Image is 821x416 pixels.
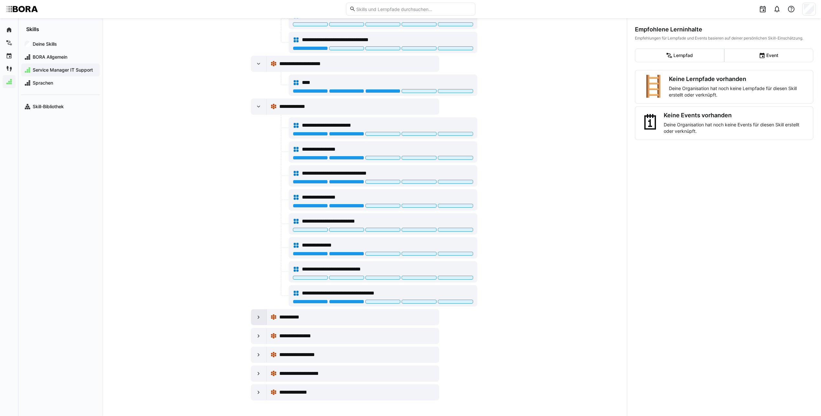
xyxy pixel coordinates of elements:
[32,80,96,86] span: Sprachen
[635,36,813,41] div: Empfehlungen für Lernpfade und Events basieren auf deiner persönlichen Skill-Einschätzung.
[640,75,666,98] div: 🪜
[669,75,808,83] h3: Keine Lernpfade vorhanden
[635,26,813,33] div: Empfohlene Lerninhalte
[669,85,808,98] p: Deine Organisation hat noch keine Lernpfade für diesen Skill erstellt oder verknüpft.
[635,49,724,62] eds-button-option: Lernpfad
[724,49,814,62] eds-button-option: Event
[356,6,472,12] input: Skills und Lernpfade durchsuchen…
[640,112,661,134] div: 🗓
[32,54,96,60] span: BORA Allgemein
[32,67,96,73] span: Service Manager IT Support
[664,112,808,119] h3: Keine Events vorhanden
[664,121,808,134] p: Deine Organisation hat noch keine Events für diesen Skill erstellt oder verknüpft.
